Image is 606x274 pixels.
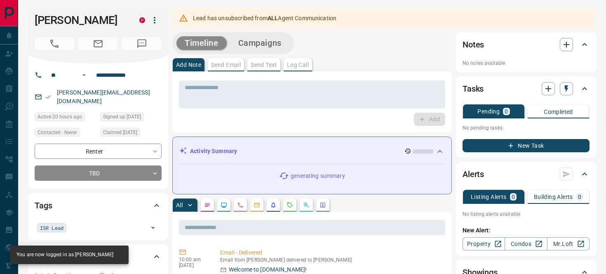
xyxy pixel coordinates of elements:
[179,144,445,159] div: Activity Summary
[38,128,77,137] span: Contacted - Never
[139,17,145,23] div: property.ca
[35,165,162,181] div: TBD
[291,172,345,180] p: generating summary
[190,147,237,156] p: Activity Summary
[319,202,326,208] svg: Agent Actions
[463,164,590,184] div: Alerts
[40,224,63,232] span: ISR Lead
[176,62,201,68] p: Add Note
[578,194,581,200] p: 0
[229,265,307,274] p: Welcome to [DOMAIN_NAME]!
[303,202,310,208] svg: Opportunities
[176,36,227,50] button: Timeline
[463,122,590,134] p: No pending tasks
[16,248,113,262] div: You are now logged in as [PERSON_NAME]
[505,109,508,114] p: 0
[544,109,573,115] p: Completed
[35,112,96,124] div: Sun Sep 14 2025
[100,112,162,124] div: Fri Sep 12 2025
[463,79,590,99] div: Tasks
[477,109,500,114] p: Pending
[35,14,127,27] h1: [PERSON_NAME]
[45,94,51,100] svg: Email Verified
[463,226,590,235] p: New Alert:
[463,237,505,250] a: Property
[78,37,118,50] span: Email
[147,222,159,234] button: Open
[237,202,244,208] svg: Calls
[471,194,507,200] p: Listing Alerts
[505,237,547,250] a: Condos
[463,35,590,54] div: Notes
[179,257,208,262] p: 10:00 am
[103,113,141,121] span: Signed up [DATE]
[230,36,290,50] button: Campaigns
[57,89,150,104] a: [PERSON_NAME][EMAIL_ADDRESS][DOMAIN_NAME]
[287,202,293,208] svg: Requests
[35,199,52,212] h2: Tags
[254,202,260,208] svg: Emails
[512,194,515,200] p: 0
[122,37,162,50] span: Message
[268,15,278,21] strong: ALL
[35,196,162,215] div: Tags
[103,128,137,137] span: Claimed [DATE]
[79,70,89,80] button: Open
[38,113,82,121] span: Active 20 hours ago
[204,202,211,208] svg: Notes
[463,38,484,51] h2: Notes
[179,262,208,268] p: [DATE]
[193,11,336,26] div: Lead has unsubscribed from Agent Communication
[463,82,484,95] h2: Tasks
[534,194,573,200] p: Building Alerts
[463,210,590,218] p: No listing alerts available
[100,128,162,139] div: Fri Sep 12 2025
[220,257,442,263] p: Email from [PERSON_NAME] delivered to [PERSON_NAME]
[221,202,227,208] svg: Lead Browsing Activity
[35,144,162,159] div: Renter
[220,248,442,257] p: Email - Delivered
[463,59,590,67] p: No notes available
[176,202,183,208] p: All
[270,202,277,208] svg: Listing Alerts
[35,37,74,50] span: Call
[463,139,590,152] button: New Task
[547,237,590,250] a: Mr.Loft
[463,168,484,181] h2: Alerts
